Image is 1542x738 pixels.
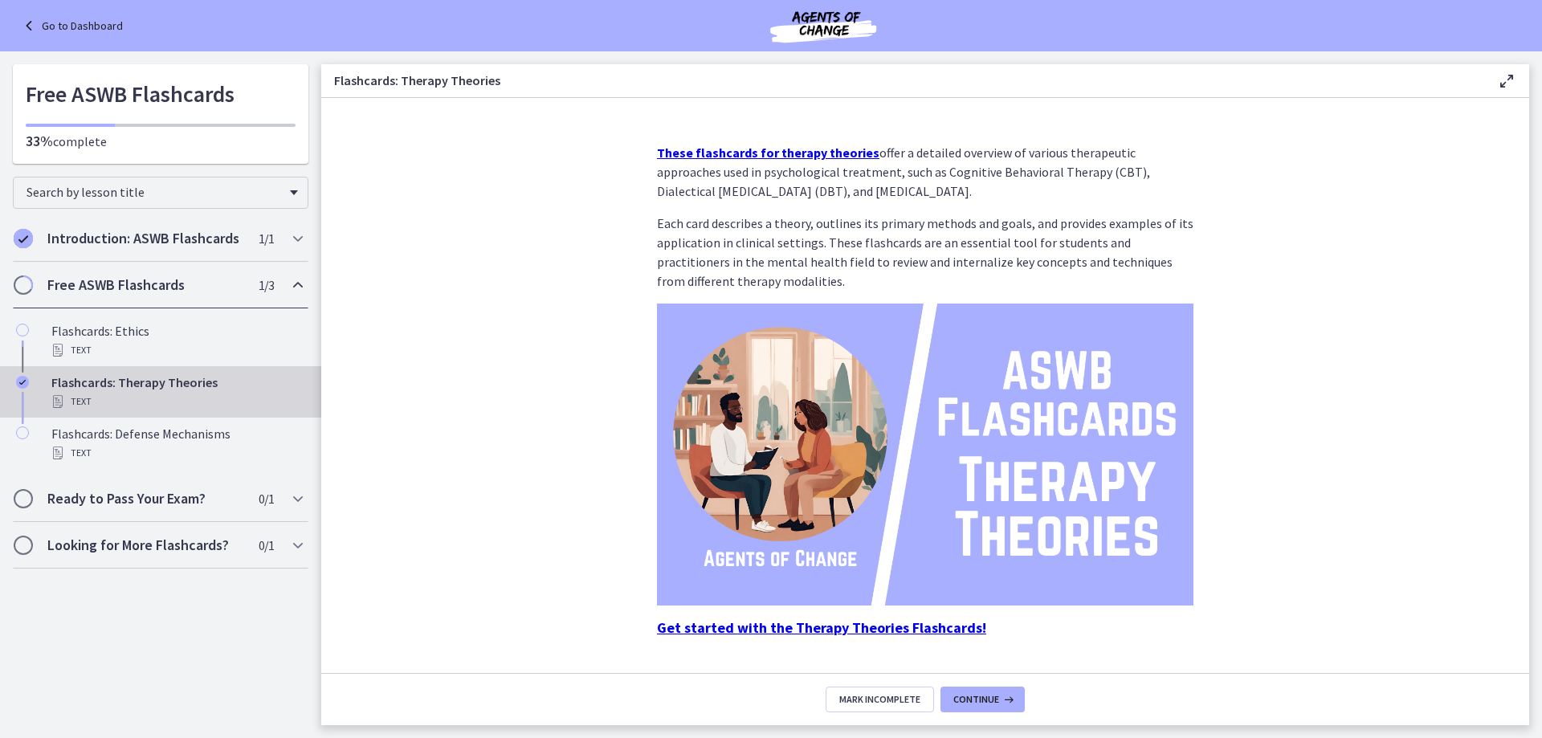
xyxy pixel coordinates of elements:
[51,392,302,411] div: Text
[657,620,986,636] a: Get started with the Therapy Theories Flashcards!
[953,693,999,706] span: Continue
[657,145,879,161] a: These flashcards for therapy theories
[839,693,920,706] span: Mark Incomplete
[51,340,302,360] div: Text
[259,536,274,555] span: 0 / 1
[657,618,986,637] strong: Get started with the Therapy Theories Flashcards!
[826,687,934,712] button: Mark Incomplete
[51,443,302,463] div: Text
[47,489,243,508] h2: Ready to Pass Your Exam?
[47,536,243,555] h2: Looking for More Flashcards?
[13,177,308,209] div: Search by lesson title
[14,229,33,248] i: Completed
[51,373,302,411] div: Flashcards: Therapy Theories
[51,424,302,463] div: Flashcards: Defense Mechanisms
[259,229,274,248] span: 1 / 1
[657,214,1193,291] p: Each card describes a theory, outlines its primary methods and goals, and provides examples of it...
[47,275,243,295] h2: Free ASWB Flashcards
[27,184,282,200] span: Search by lesson title
[727,6,920,45] img: Agents of Change Social Work Test Prep
[26,132,296,151] p: complete
[16,376,29,389] i: Completed
[259,275,274,295] span: 1 / 3
[657,304,1193,605] img: ASWB_Flashcards_Therapy_Theories.png
[51,321,302,360] div: Flashcards: Ethics
[334,71,1471,90] h3: Flashcards: Therapy Theories
[657,143,1193,201] p: offer a detailed overview of various therapeutic approaches used in psychological treatment, such...
[259,489,274,508] span: 0 / 1
[940,687,1025,712] button: Continue
[26,132,53,150] span: 33%
[19,16,123,35] a: Go to Dashboard
[47,229,243,248] h2: Introduction: ASWB Flashcards
[26,77,296,111] h1: Free ASWB Flashcards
